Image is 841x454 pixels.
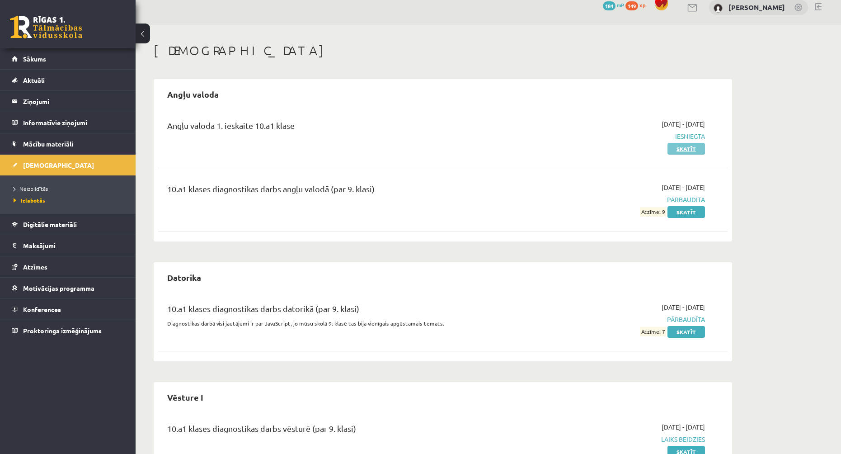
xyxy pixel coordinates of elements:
h2: Datorika [158,267,210,288]
span: Aktuāli [23,76,45,84]
span: [DATE] - [DATE] [662,119,705,129]
a: Rīgas 1. Tālmācības vidusskola [10,16,82,38]
a: [PERSON_NAME] [728,3,785,12]
span: 149 [625,1,638,10]
span: Konferences [23,305,61,313]
img: Ralfs Korņejevs [714,4,723,13]
legend: Informatīvie ziņojumi [23,112,124,133]
a: 149 xp [625,1,650,9]
p: Diagnostikas darbā visi jautājumi ir par JavaScript, jo mūsu skolā 9. klasē tas bija vienīgais ap... [167,319,521,327]
div: 10.a1 klases diagnostikas darbs datorikā (par 9. klasi) [167,303,521,319]
a: Digitālie materiāli [12,214,124,235]
span: xp [639,1,645,9]
a: 184 mP [603,1,624,9]
a: Motivācijas programma [12,278,124,298]
a: Skatīt [667,206,705,218]
a: Proktoringa izmēģinājums [12,320,124,341]
span: Proktoringa izmēģinājums [23,326,102,335]
span: Motivācijas programma [23,284,94,292]
span: Izlabotās [14,197,45,204]
span: mP [617,1,624,9]
div: 10.a1 klases diagnostikas darbs angļu valodā (par 9. klasi) [167,183,521,199]
legend: Maksājumi [23,235,124,256]
div: Angļu valoda 1. ieskaite 10.a1 klase [167,119,521,136]
span: Mācību materiāli [23,140,73,148]
h1: [DEMOGRAPHIC_DATA] [154,43,732,58]
a: Mācību materiāli [12,133,124,154]
a: Skatīt [667,143,705,155]
span: [DEMOGRAPHIC_DATA] [23,161,94,169]
h2: Angļu valoda [158,84,228,105]
a: Neizpildītās [14,184,127,193]
a: Ziņojumi [12,91,124,112]
span: Atzīme: 7 [640,327,666,336]
span: Neizpildītās [14,185,48,192]
span: Pārbaudīta [535,315,705,324]
span: Pārbaudīta [535,195,705,204]
h2: Vēsture I [158,387,212,408]
span: Laiks beidzies [535,435,705,444]
legend: Ziņojumi [23,91,124,112]
span: Atzīmes [23,263,47,271]
a: Informatīvie ziņojumi [12,112,124,133]
a: Skatīt [667,326,705,338]
a: Maksājumi [12,235,124,256]
span: 184 [603,1,615,10]
span: Atzīme: 9 [640,207,666,217]
a: Sākums [12,48,124,69]
span: [DATE] - [DATE] [662,183,705,192]
a: Atzīmes [12,256,124,277]
span: [DATE] - [DATE] [662,303,705,312]
a: Aktuāli [12,70,124,90]
a: [DEMOGRAPHIC_DATA] [12,155,124,175]
span: [DATE] - [DATE] [662,422,705,432]
span: Iesniegta [535,132,705,141]
a: Konferences [12,299,124,320]
span: Sākums [23,55,46,63]
div: 10.a1 klases diagnostikas darbs vēsturē (par 9. klasi) [167,422,521,439]
a: Izlabotās [14,196,127,204]
span: Digitālie materiāli [23,220,77,228]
